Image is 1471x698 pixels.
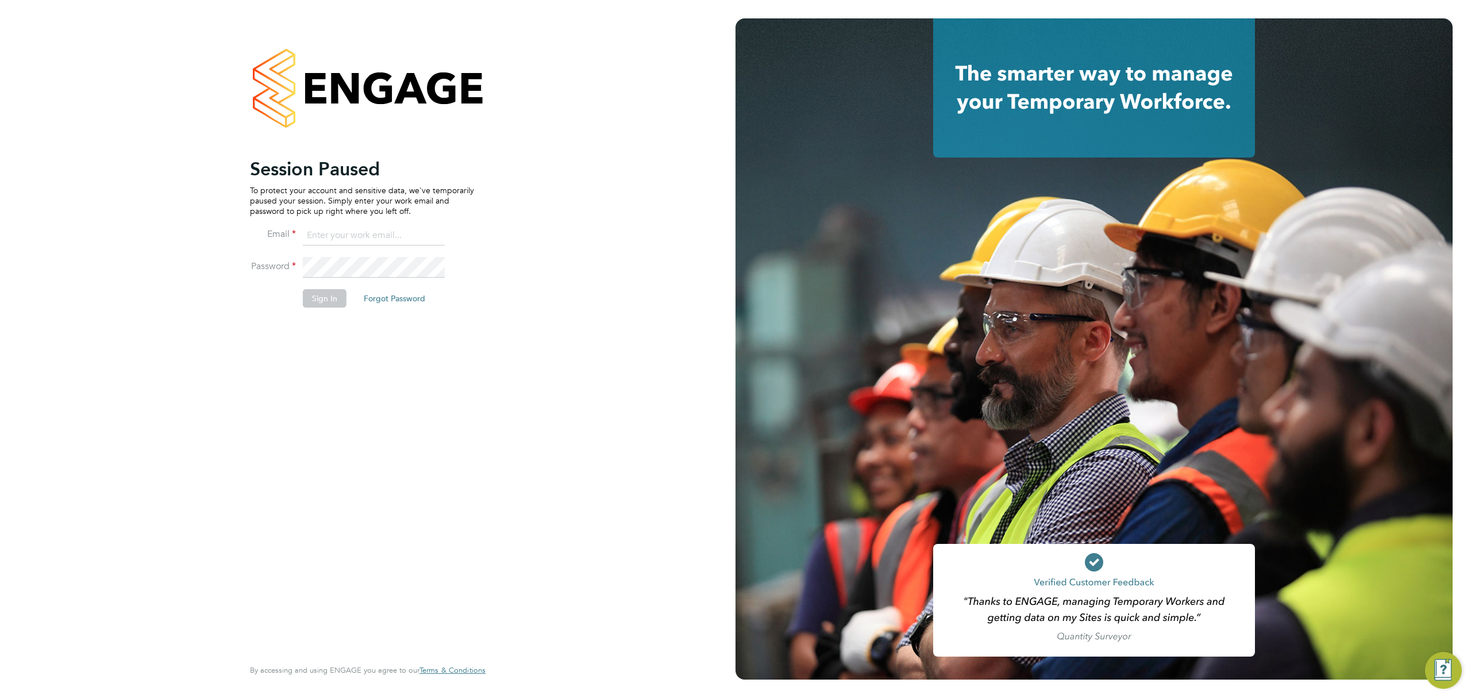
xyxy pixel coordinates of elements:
[250,158,474,181] h2: Session Paused
[303,289,346,308] button: Sign In
[250,185,474,217] p: To protect your account and sensitive data, we've temporarily paused your session. Simply enter y...
[1425,652,1462,689] button: Engage Resource Center
[355,289,434,308] button: Forgot Password
[250,260,296,273] label: Password
[419,666,486,675] a: Terms & Conditions
[250,228,296,240] label: Email
[303,225,445,246] input: Enter your work email...
[250,665,486,675] span: By accessing and using ENGAGE you agree to our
